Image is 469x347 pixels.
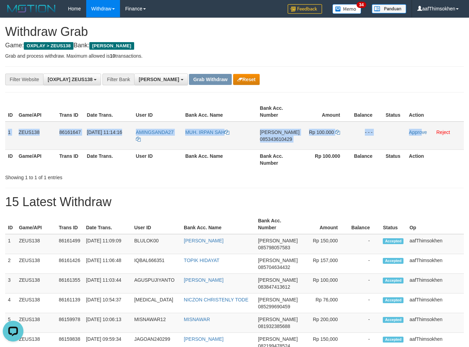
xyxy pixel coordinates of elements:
h4: Game: Bank: [5,42,464,49]
h1: 15 Latest Withdraw [5,195,464,209]
span: Copy 085704634432 to clipboard [258,264,290,270]
td: ZEUS138 [16,293,56,313]
a: [PERSON_NAME] [184,336,223,342]
th: Bank Acc. Number [255,214,300,234]
span: Accepted [383,317,403,323]
td: ZEUS138 [16,122,57,150]
td: 86161139 [56,293,83,313]
th: Action [406,150,464,169]
span: Copy 085798057583 to clipboard [258,245,290,250]
th: Bank Acc. Name [181,214,255,234]
span: Accepted [383,337,403,343]
span: Accepted [383,258,403,264]
td: ZEUS138 [16,313,56,333]
span: Rp 100.000 [309,129,334,135]
th: Amount [302,102,351,122]
button: [PERSON_NAME] [134,74,188,85]
td: MISNAWAR12 [131,313,181,333]
span: [PERSON_NAME] [258,297,298,302]
img: Feedback.jpg [288,4,322,14]
button: [OXPLAY] ZEUS138 [43,74,101,85]
td: 3 [5,274,16,293]
a: MISNAWAR [184,317,210,322]
th: User ID [133,102,182,122]
th: ID [5,102,16,122]
td: ZEUS138 [16,234,56,254]
span: Accepted [383,278,403,283]
td: 1 [5,234,16,254]
td: 86161499 [56,234,83,254]
td: aafThimsokhen [407,234,464,254]
td: aafThimsokhen [407,254,464,274]
p: Grab and process withdraw. Maximum allowed is transactions. [5,52,464,59]
span: [PERSON_NAME] [260,129,300,135]
td: Rp 157,000 [300,254,348,274]
th: Trans ID [57,150,84,169]
td: - [348,274,380,293]
td: [DATE] 11:09:09 [83,234,131,254]
span: [PERSON_NAME] [258,258,298,263]
span: [PERSON_NAME] [258,277,298,283]
span: Copy 085343610429 to clipboard [260,136,292,142]
td: ZEUS138 [16,274,56,293]
td: aafThimsokhen [407,293,464,313]
img: MOTION_logo.png [5,3,58,14]
td: IQBAL666351 [131,254,181,274]
span: AMINGSANDA27 [136,129,174,135]
a: Approve [409,129,427,135]
span: Copy 085299690459 to clipboard [258,304,290,309]
td: 5 [5,313,16,333]
strong: 10 [110,53,115,59]
td: - [348,234,380,254]
th: Bank Acc. Name [182,150,257,169]
th: User ID [131,214,181,234]
th: Trans ID [56,214,83,234]
span: [PERSON_NAME] [258,317,298,322]
th: Date Trans. [84,102,133,122]
th: Balance [350,102,383,122]
td: - [348,313,380,333]
a: TOPIK HIDAYAT [184,258,219,263]
th: Rp 100.000 [302,150,351,169]
span: [PERSON_NAME] [89,42,134,50]
button: Open LiveChat chat widget [3,3,23,23]
td: Rp 150,000 [300,234,348,254]
span: Copy 083847413612 to clipboard [258,284,290,290]
a: [PERSON_NAME] [184,238,223,243]
a: Copy 100000 to clipboard [335,129,340,135]
div: Filter Bank [102,74,134,85]
div: Showing 1 to 1 of 1 entries [5,171,190,181]
th: Amount [300,214,348,234]
span: [DATE] 11:14:16 [87,129,122,135]
span: Copy 081932385688 to clipboard [258,324,290,329]
td: Rp 100,000 [300,274,348,293]
span: [OXPLAY] ZEUS138 [48,77,92,82]
td: 4 [5,293,16,313]
a: [PERSON_NAME] [184,277,223,283]
th: Date Trans. [84,150,133,169]
td: [DATE] 10:54:37 [83,293,131,313]
th: Balance [348,214,380,234]
span: 86161647 [59,129,81,135]
h1: Withdraw Grab [5,25,464,39]
span: 34 [357,2,366,8]
th: Action [406,102,464,122]
th: ID [5,150,16,169]
a: MUH. IRPAN SAH [185,129,229,135]
td: aafThimsokhen [407,313,464,333]
a: NICZON CHRISTENLY TODE [184,297,248,302]
td: 86161426 [56,254,83,274]
th: Status [380,214,407,234]
th: Trans ID [57,102,84,122]
td: ZEUS138 [16,254,56,274]
th: Balance [350,150,383,169]
span: [PERSON_NAME] [258,238,298,243]
td: - [348,254,380,274]
span: Accepted [383,297,403,303]
span: Accepted [383,238,403,244]
td: [DATE] 11:03:44 [83,274,131,293]
td: 1 [5,122,16,150]
span: [PERSON_NAME] [258,336,298,342]
td: aafThimsokhen [407,274,464,293]
td: - - - [350,122,383,150]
